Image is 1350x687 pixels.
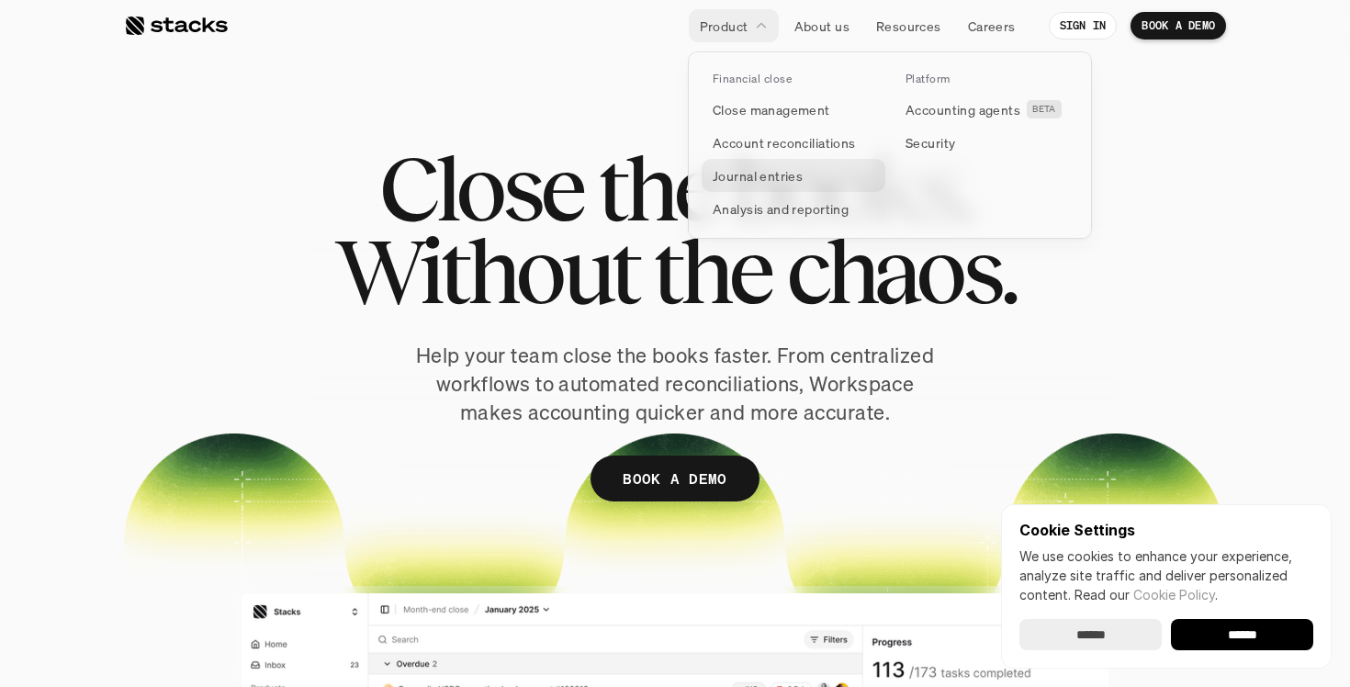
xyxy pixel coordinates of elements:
a: Account reconciliations [702,126,885,159]
p: Accounting agents [906,100,1020,119]
p: BOOK A DEMO [623,466,727,492]
a: BOOK A DEMO [591,456,759,501]
p: Cookie Settings [1019,523,1313,537]
span: Close [379,147,582,230]
p: BOOK A DEMO [1142,19,1215,32]
a: About us [783,9,861,42]
span: the [598,147,715,230]
p: SIGN IN [1060,19,1107,32]
p: Security [906,133,955,152]
p: Platform [906,73,951,85]
a: Analysis and reporting [702,192,885,225]
p: Help your team close the books faster. From centralized workflows to automated reconciliations, W... [409,342,941,426]
p: About us [794,17,849,36]
a: Close management [702,93,885,126]
p: We use cookies to enhance your experience, analyze site traffic and deliver personalized content. [1019,546,1313,604]
a: Journal entries [702,159,885,192]
a: Privacy Policy [217,350,298,363]
a: SIGN IN [1049,12,1118,39]
p: Analysis and reporting [713,199,849,219]
a: Resources [865,9,952,42]
p: Close management [713,100,830,119]
a: Security [894,126,1078,159]
span: Without [334,230,637,312]
p: Careers [968,17,1016,36]
a: Accounting agentsBETA [894,93,1078,126]
span: the [653,230,771,312]
h2: BETA [1032,104,1056,115]
span: Read our . [1074,587,1218,603]
a: Cookie Policy [1133,587,1215,603]
a: Careers [957,9,1027,42]
p: Journal entries [713,166,803,186]
a: BOOK A DEMO [1131,12,1226,39]
p: Account reconciliations [713,133,856,152]
span: chaos. [786,230,1016,312]
p: Resources [876,17,941,36]
p: Product [700,17,748,36]
p: Financial close [713,73,792,85]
